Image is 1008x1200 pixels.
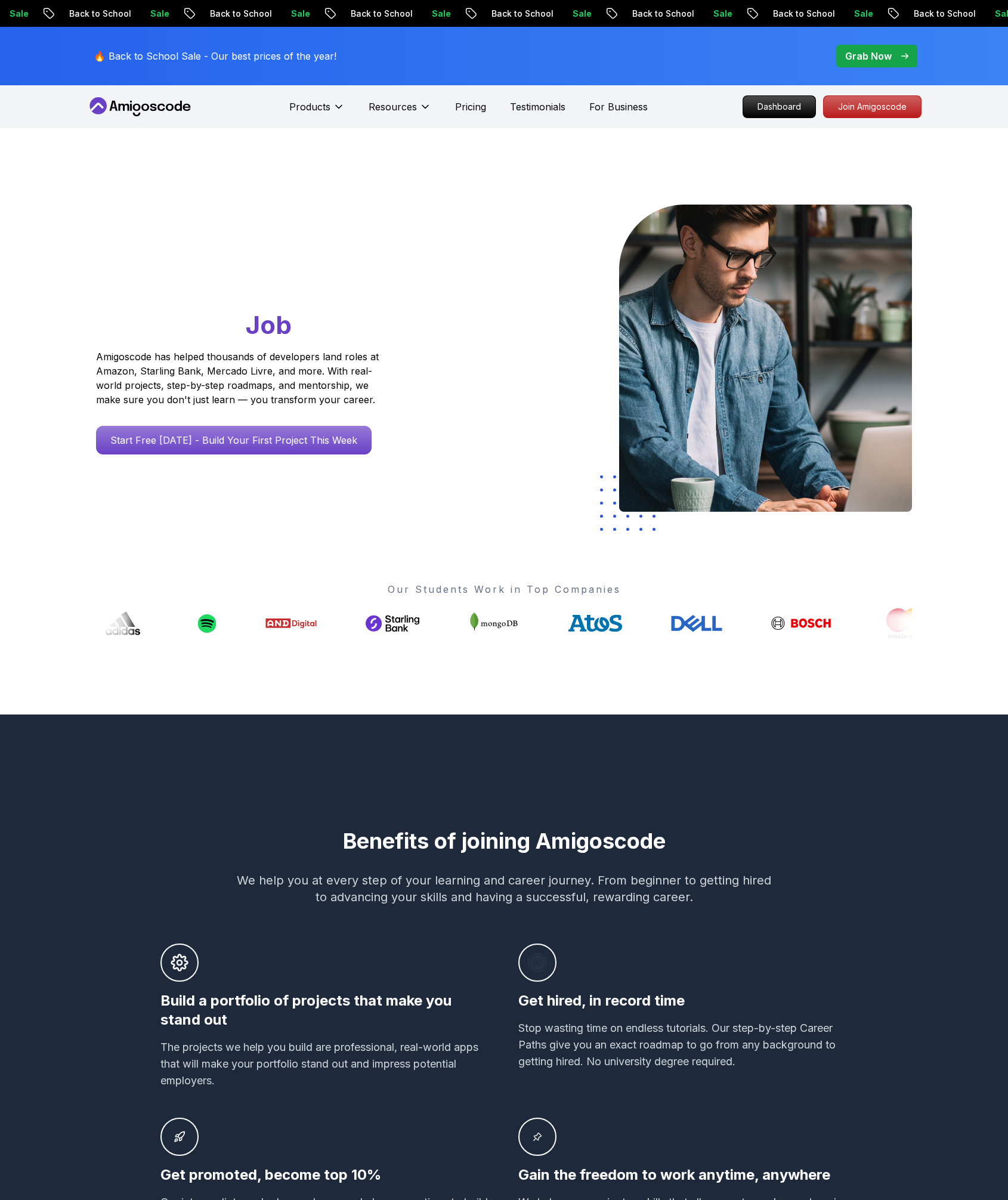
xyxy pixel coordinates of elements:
a: Dashboard [743,95,816,118]
p: Resources [369,100,417,114]
p: Back to School [217,8,298,20]
p: Back to School [639,8,721,20]
h3: Get promoted, become top 10% [160,1165,490,1184]
h3: Build a portfolio of projects that make you stand out [160,991,490,1029]
h3: Get hired, in record time [518,991,848,1010]
a: Join Amigoscode [823,95,922,118]
p: The projects we help you build are professional, real-world apps that will make your portfolio st... [160,1039,490,1089]
p: Sale [580,8,618,20]
button: Products [289,100,345,123]
span: Job [246,310,292,340]
p: Sale [157,8,196,20]
p: Our Students Work in Top Companies [96,582,912,596]
p: Back to School [780,8,861,20]
a: For Business [589,100,648,114]
p: Products [289,100,330,114]
p: Amigoscode has helped thousands of developers land roles at Amazon, Starling Bank, Mercado Livre,... [96,350,382,407]
a: Testimonials [510,100,565,114]
button: Resources [369,100,431,123]
p: Sale [298,8,336,20]
p: Back to School [499,8,580,20]
a: Start Free [DATE] - Build Your First Project This Week [96,426,372,454]
h2: Benefits of joining Amigoscode [86,829,922,853]
p: Grab Now [845,49,892,63]
p: Sale [861,8,899,20]
p: We help you at every step of your learning and career journey. From beginner to getting hired to ... [237,872,771,905]
p: Join Amigoscode [824,96,921,117]
p: Back to School [76,8,157,20]
h3: Gain the freedom to work anytime, anywhere [518,1165,848,1184]
img: hero [619,205,912,512]
p: Dashboard [743,96,815,117]
p: Stop wasting time on endless tutorials. Our step-by-step Career Paths give you an exact roadmap t... [518,1020,848,1070]
a: Pricing [455,100,486,114]
p: Back to School [921,8,1002,20]
h1: Go From Learning to Hired: Master Java, Spring Boot & Cloud Skills That Get You the [96,205,425,342]
p: Back to School [358,8,439,20]
p: Sale [17,8,55,20]
p: Sale [721,8,759,20]
p: Sale [439,8,477,20]
p: 🔥 Back to School Sale - Our best prices of the year! [94,49,336,63]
